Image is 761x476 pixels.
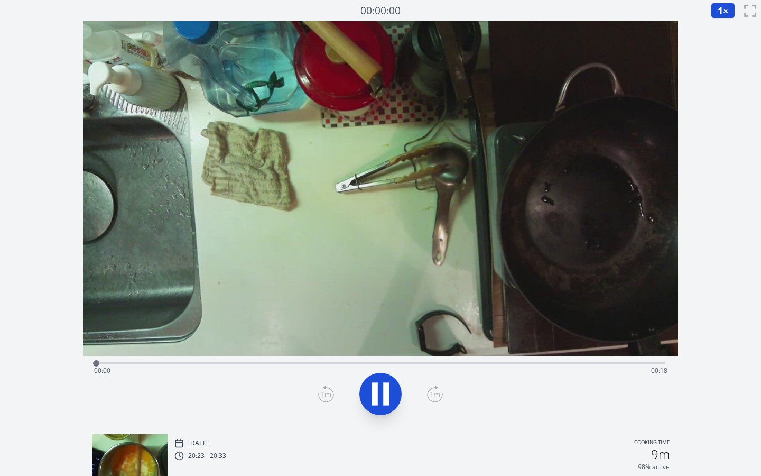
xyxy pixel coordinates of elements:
[718,4,723,17] span: 1
[651,448,670,461] h2: 9m
[188,439,209,447] p: [DATE]
[711,3,735,19] button: 1×
[360,3,401,19] a: 00:00:00
[651,366,667,375] span: 00:18
[634,438,670,448] p: Cooking time
[638,463,670,471] p: 98% active
[188,452,226,460] p: 20:23 - 20:33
